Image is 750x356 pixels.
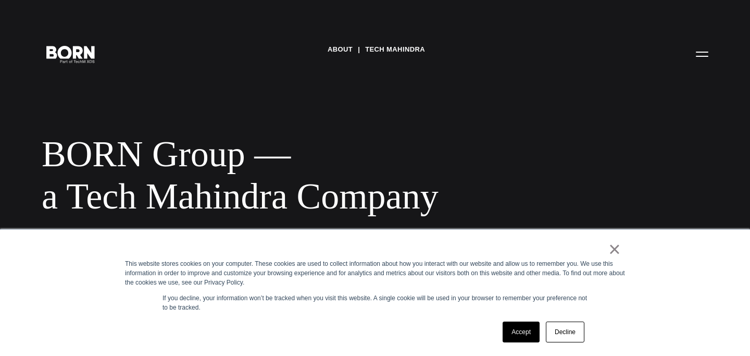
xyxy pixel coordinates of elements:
[125,259,625,287] div: This website stores cookies on your computer. These cookies are used to collect information about...
[42,133,635,218] div: BORN Group — a Tech Mahindra Company
[690,43,715,65] button: Open
[162,293,587,312] p: If you decline, your information won’t be tracked when you visit this website. A single cookie wi...
[503,322,540,342] a: Accept
[365,42,425,57] a: Tech Mahindra
[608,244,621,254] a: ×
[328,42,353,57] a: About
[546,322,584,342] a: Decline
